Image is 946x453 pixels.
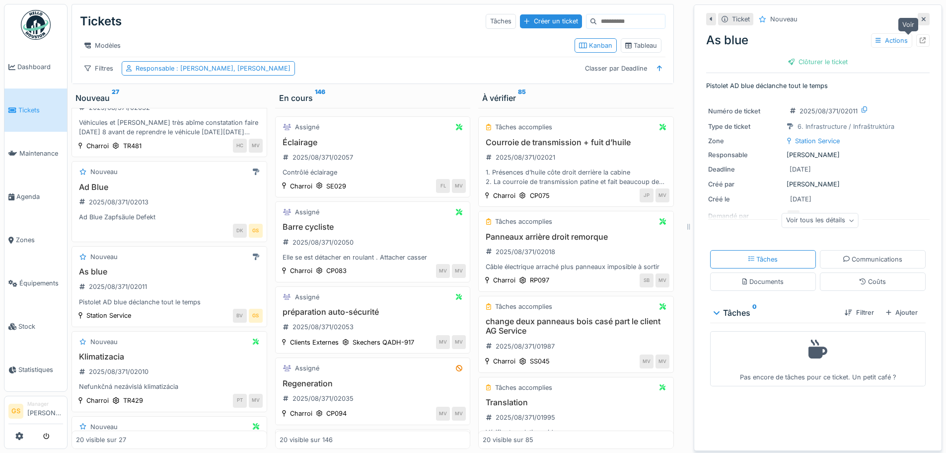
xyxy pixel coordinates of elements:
[790,194,811,204] div: [DATE]
[640,188,654,202] div: JP
[90,337,118,347] div: Nouveau
[18,105,63,115] span: Tickets
[655,273,669,287] div: MV
[21,10,51,40] img: Badge_color-CXgf-gQk.svg
[530,357,550,366] div: SS045
[123,396,143,405] div: TR429
[76,435,126,445] div: 20 visible sur 27
[898,18,918,31] div: Voir
[708,180,783,189] div: Créé par
[436,179,450,193] div: FL
[76,212,263,222] div: Ad Blue Zapfsäule Defekt
[233,139,247,153] div: HC
[326,181,346,191] div: SE029
[708,136,783,146] div: Zone
[280,253,466,262] div: Elle se est détacher en roulant . Attacher casser
[495,122,552,132] div: Tâches accomplies
[76,267,263,276] h3: As blue
[18,322,63,331] span: Stock
[280,222,466,232] h3: Barre cycliste
[4,348,67,391] a: Statistiques
[86,396,109,405] div: Charroi
[249,309,263,323] div: GS
[123,141,142,151] div: TR481
[495,217,552,226] div: Tâches accomplies
[770,14,798,24] div: Nouveau
[732,14,750,24] div: Ticket
[493,357,515,366] div: Charroi
[90,252,118,262] div: Nouveau
[76,352,263,362] h3: Klimatizacia
[249,139,263,153] div: MV
[483,232,669,242] h3: Panneaux arrière droit remorque
[640,355,654,368] div: MV
[16,192,63,201] span: Agenda
[4,45,67,89] a: Dashboard
[16,235,63,245] span: Zones
[482,92,670,104] div: À vérifier
[280,168,466,177] div: Contrôlé éclairage
[249,394,263,408] div: MV
[436,335,450,349] div: MV
[295,122,319,132] div: Assigné
[882,306,922,319] div: Ajouter
[315,92,325,104] sup: 146
[493,275,515,285] div: Charroi
[483,435,533,445] div: 20 visible sur 85
[790,165,811,174] div: [DATE]
[452,264,466,278] div: MV
[290,409,312,418] div: Charroi
[18,365,63,374] span: Statistiques
[19,149,63,158] span: Maintenance
[76,382,263,391] div: Nefunkčná nezávislá klimatizácia
[452,335,466,349] div: MV
[706,31,930,49] div: As blue
[436,407,450,421] div: MV
[496,153,555,162] div: 2025/08/371/02021
[483,398,669,407] h3: Translation
[280,307,466,317] h3: préparation auto-sécurité
[518,92,526,104] sup: 85
[4,132,67,175] a: Maintenance
[748,255,778,264] div: Tâches
[174,65,291,72] span: : [PERSON_NAME], [PERSON_NAME]
[280,435,333,445] div: 20 visible sur 146
[27,400,63,422] li: [PERSON_NAME]
[295,207,319,217] div: Assigné
[86,141,109,151] div: Charroi
[708,180,928,189] div: [PERSON_NAME]
[800,106,858,116] div: 2025/08/371/02011
[76,118,263,137] div: Véhicules et [PERSON_NAME] très abîme constatation faire [DATE] 8 avant de reprendre le véhicule ...
[452,179,466,193] div: MV
[279,92,467,104] div: En cours
[280,138,466,147] h3: Éclairage
[795,136,840,146] div: Station Service
[496,342,555,351] div: 2025/08/371/01987
[655,355,669,368] div: MV
[295,292,319,302] div: Assigné
[483,317,669,336] h3: change deux panneaus bois casé part le client AG Service
[714,307,837,319] div: Tâches
[90,422,118,432] div: Nouveau
[708,150,783,160] div: Responsable
[483,138,669,147] h3: Courroie de transmission + fuit d’huile
[493,191,515,200] div: Charroi
[782,213,859,228] div: Voir tous les détails
[625,41,657,50] div: Tableau
[784,55,852,69] div: Clôturer le ticket
[8,404,23,419] li: GS
[452,407,466,421] div: MV
[233,309,247,323] div: BV
[655,188,669,202] div: MV
[90,167,118,177] div: Nouveau
[17,62,63,72] span: Dashboard
[112,92,119,104] sup: 27
[496,413,555,422] div: 2025/08/371/01995
[486,14,516,28] div: Tâches
[706,81,930,91] p: Pistolet AD blue déclanche tout le temps
[483,262,669,272] div: Câble électrique arraché plus panneaux imposible à sortir
[295,363,319,373] div: Assigné
[708,150,928,160] div: [PERSON_NAME]
[843,255,902,264] div: Communications
[292,322,354,332] div: 2025/08/371/02053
